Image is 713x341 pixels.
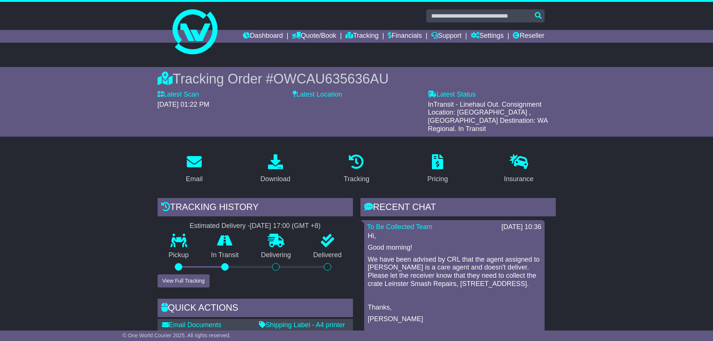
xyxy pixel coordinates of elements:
a: Reseller [513,30,544,43]
div: [DATE] 17:00 (GMT +8) [250,222,321,230]
div: Pricing [427,174,448,184]
div: Tracking history [158,198,353,218]
div: [DATE] 10:36 [502,223,542,231]
a: Email [181,152,207,187]
span: InTransit - Linehaul Out. Consignment Location: [GEOGRAPHIC_DATA] , [GEOGRAPHIC_DATA] Destination... [428,101,548,133]
div: Estimated Delivery - [158,222,353,230]
a: Dashboard [243,30,283,43]
a: Pricing [423,152,453,187]
a: Download [256,152,295,187]
label: Latest Status [428,91,476,99]
div: Email [186,174,202,184]
p: Pickup [158,251,200,259]
div: Insurance [504,174,534,184]
label: Latest Location [293,91,342,99]
a: Support [431,30,461,43]
button: View Full Tracking [158,274,210,287]
div: Download [260,174,290,184]
p: We have been advised by CRL that the agent assigned to [PERSON_NAME] is a care agent and doesn't ... [368,256,541,288]
a: Settings [471,30,504,43]
p: Hi, [368,232,541,240]
div: Tracking [344,174,369,184]
a: Quote/Book [292,30,336,43]
p: Good morning! [368,244,541,252]
div: Tracking Order # [158,71,556,87]
div: RECENT CHAT [360,198,556,218]
a: To Be Collected Team [367,223,433,231]
div: Quick Actions [158,299,353,319]
span: © One World Courier 2025. All rights reserved. [123,332,231,338]
p: In Transit [200,251,250,259]
a: Tracking [345,30,378,43]
a: Shipping Label - A4 printer [259,321,345,329]
span: OWCAU635636AU [273,71,389,86]
p: Thanks, [368,304,541,312]
p: Delivering [250,251,302,259]
span: [DATE] 01:22 PM [158,101,210,108]
p: [PERSON_NAME] [368,315,541,323]
label: Latest Scan [158,91,199,99]
a: Financials [388,30,422,43]
a: Email Documents [162,321,222,329]
a: Insurance [499,152,539,187]
p: Delivered [302,251,353,259]
a: Tracking [339,152,374,187]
